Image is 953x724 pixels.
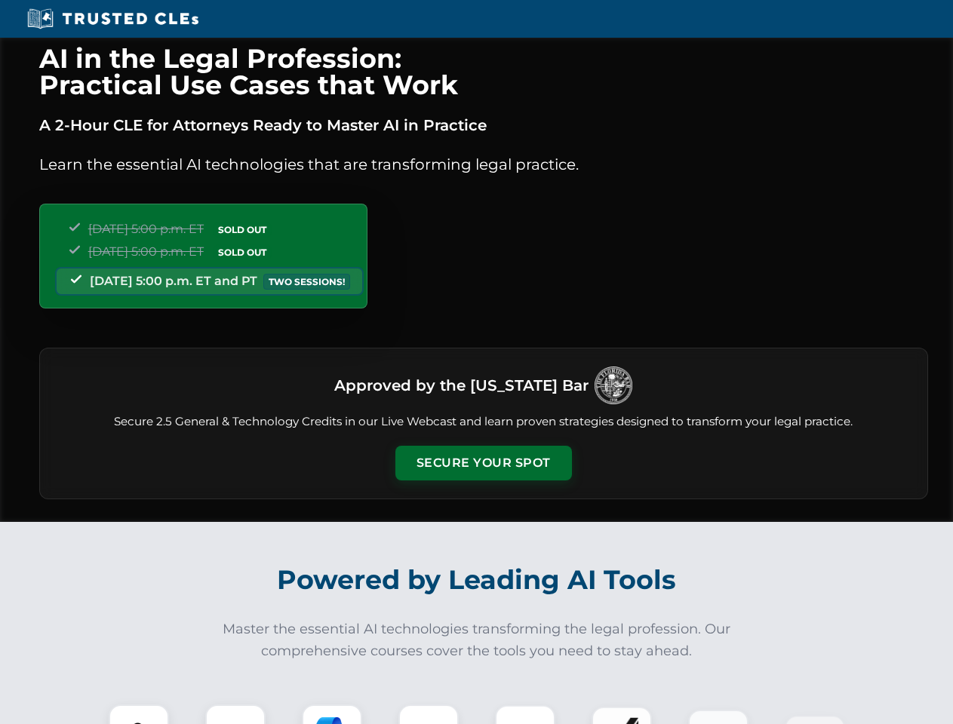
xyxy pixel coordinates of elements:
p: Master the essential AI technologies transforming the legal profession. Our comprehensive courses... [213,618,741,662]
p: Learn the essential AI technologies that are transforming legal practice. [39,152,928,176]
span: [DATE] 5:00 p.m. ET [88,222,204,236]
span: [DATE] 5:00 p.m. ET [88,244,204,259]
p: A 2-Hour CLE for Attorneys Ready to Master AI in Practice [39,113,928,137]
h2: Powered by Leading AI Tools [59,554,895,606]
img: Trusted CLEs [23,8,203,30]
img: Logo [595,367,632,404]
p: Secure 2.5 General & Technology Credits in our Live Webcast and learn proven strategies designed ... [58,413,909,431]
h1: AI in the Legal Profession: Practical Use Cases that Work [39,45,928,98]
button: Secure Your Spot [395,446,572,480]
h3: Approved by the [US_STATE] Bar [334,372,589,399]
span: SOLD OUT [213,222,272,238]
span: SOLD OUT [213,244,272,260]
